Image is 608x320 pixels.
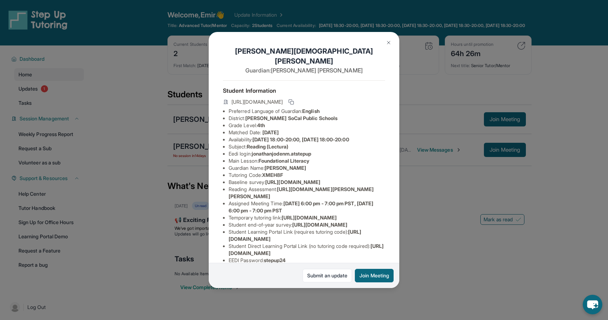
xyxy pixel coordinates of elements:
[229,243,385,257] li: Student Direct Learning Portal Link (no tutoring code required) :
[258,158,309,164] span: Foundational Literacy
[229,200,385,214] li: Assigned Meeting Time :
[229,164,385,172] li: Guardian Name :
[303,269,352,282] a: Submit an update
[262,172,283,178] span: XMEH8F
[262,129,279,135] span: [DATE]
[229,172,385,179] li: Tutoring Code :
[231,98,283,105] span: [URL][DOMAIN_NAME]
[229,108,385,115] li: Preferred Language of Guardian:
[292,222,347,228] span: [URL][DOMAIN_NAME]
[583,295,602,314] button: chat-button
[229,150,385,157] li: Eedi login :
[229,228,385,243] li: Student Learning Portal Link (requires tutoring code) :
[229,129,385,136] li: Matched Date:
[229,214,385,221] li: Temporary tutoring link :
[265,165,306,171] span: [PERSON_NAME]
[245,115,337,121] span: [PERSON_NAME] SoCal Public Schools
[223,86,385,95] h4: Student Information
[229,200,373,213] span: [DATE] 6:00 pm - 7:00 pm PST, [DATE] 6:00 pm - 7:00 pm PST
[229,186,374,199] span: [URL][DOMAIN_NAME][PERSON_NAME][PERSON_NAME]
[223,46,385,66] h1: [PERSON_NAME][DEMOGRAPHIC_DATA] [PERSON_NAME]
[229,186,385,200] li: Reading Assessment :
[257,122,265,128] span: 4th
[229,257,385,264] li: EEDI Password :
[302,108,320,114] span: English
[386,40,391,45] img: Close Icon
[265,179,320,185] span: [URL][DOMAIN_NAME]
[229,143,385,150] li: Subject :
[287,98,295,106] button: Copy link
[229,157,385,164] li: Main Lesson :
[223,66,385,75] p: Guardian: [PERSON_NAME] [PERSON_NAME]
[264,257,286,263] span: stepup24
[229,221,385,228] li: Student end-of-year survey :
[252,136,349,142] span: [DATE] 18:00-20:00, [DATE] 18:00-20:00
[229,136,385,143] li: Availability:
[229,115,385,122] li: District:
[282,215,337,221] span: [URL][DOMAIN_NAME]
[247,143,288,150] span: Reading (Lectura)
[355,269,394,282] button: Join Meeting
[229,179,385,186] li: Baseline survey :
[252,151,311,157] span: jonathanjodenm.atstepup
[229,122,385,129] li: Grade Level:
